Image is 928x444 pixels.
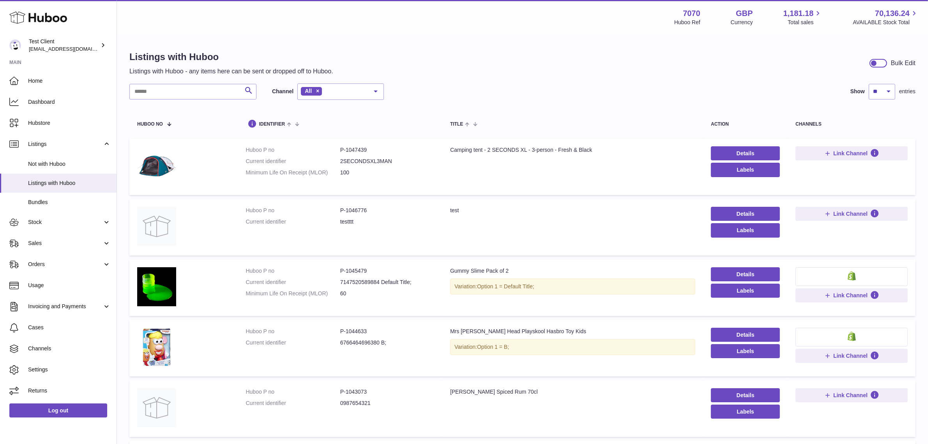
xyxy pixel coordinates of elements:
[28,77,111,85] span: Home
[137,146,176,185] img: Camping tent - 2 SECONDS XL - 3-person - Fresh & Black
[246,207,340,214] dt: Huboo P no
[340,169,435,176] dd: 100
[711,146,780,160] a: Details
[711,223,780,237] button: Labels
[731,19,753,26] div: Currency
[137,122,163,127] span: Huboo no
[833,392,868,399] span: Link Channel
[477,344,509,350] span: Option 1 = B;
[450,267,695,275] div: Gummy Slime Pack of 2
[246,388,340,396] dt: Huboo P no
[711,122,780,127] div: action
[711,284,780,298] button: Labels
[450,339,695,355] div: Variation:
[246,279,340,286] dt: Current identifier
[29,46,115,52] span: [EMAIL_ADDRESS][DOMAIN_NAME]
[137,207,176,246] img: test
[246,339,340,346] dt: Current identifier
[899,88,916,95] span: entries
[783,8,814,19] span: 1,181.18
[137,328,176,367] img: Mrs Potato Head Playskool Hasbro Toy Kids
[340,218,435,226] dd: testttt
[833,150,868,157] span: Link Channel
[28,140,103,148] span: Listings
[129,67,333,76] p: Listings with Huboo - any items here can be sent or dropped off to Huboo.
[674,19,700,26] div: Huboo Ref
[246,267,340,275] dt: Huboo P no
[711,405,780,419] button: Labels
[246,158,340,165] dt: Current identifier
[28,282,111,289] span: Usage
[833,352,868,359] span: Link Channel
[246,146,340,154] dt: Huboo P no
[795,288,908,302] button: Link Channel
[683,8,700,19] strong: 7070
[340,207,435,214] dd: P-1046776
[246,218,340,226] dt: Current identifier
[853,8,919,26] a: 70,136.24 AVAILABLE Stock Total
[246,290,340,297] dt: Minimum Life On Receipt (MLOR)
[29,38,99,53] div: Test Client
[137,388,176,427] img: Barti Spiced Rum 70cl
[340,279,435,286] dd: 7147520589884 Default Title;
[850,88,865,95] label: Show
[246,169,340,176] dt: Minimum Life On Receipt (MLOR)
[788,19,822,26] span: Total sales
[340,400,435,407] dd: 0987654321
[28,240,103,247] span: Sales
[450,279,695,295] div: Variation:
[711,207,780,221] a: Details
[711,328,780,342] a: Details
[711,388,780,402] a: Details
[340,388,435,396] dd: P-1043073
[28,345,111,352] span: Channels
[891,59,916,67] div: Bulk Edit
[340,158,435,165] dd: 2SECONDSXL3MAN
[833,210,868,217] span: Link Channel
[833,292,868,299] span: Link Channel
[736,8,753,19] strong: GBP
[795,146,908,160] button: Link Channel
[28,199,111,206] span: Bundles
[340,267,435,275] dd: P-1045479
[711,163,780,177] button: Labels
[711,344,780,358] button: Labels
[795,122,908,127] div: channels
[848,271,856,281] img: shopify-small.png
[340,328,435,335] dd: P-1044633
[28,324,111,331] span: Cases
[450,388,695,396] div: [PERSON_NAME] Spiced Rum 70cl
[9,403,107,417] a: Log out
[28,98,111,106] span: Dashboard
[795,388,908,402] button: Link Channel
[28,366,111,373] span: Settings
[28,387,111,394] span: Returns
[450,122,463,127] span: title
[246,328,340,335] dt: Huboo P no
[340,146,435,154] dd: P-1047439
[28,218,103,226] span: Stock
[28,261,103,268] span: Orders
[28,119,111,127] span: Hubstore
[9,39,21,51] img: internalAdmin-7070@internal.huboo.com
[28,303,103,310] span: Invoicing and Payments
[450,207,695,214] div: test
[28,179,111,187] span: Listings with Huboo
[259,122,285,127] span: identifier
[795,207,908,221] button: Link Channel
[246,400,340,407] dt: Current identifier
[28,160,111,168] span: Not with Huboo
[129,51,333,63] h1: Listings with Huboo
[875,8,910,19] span: 70,136.24
[340,290,435,297] dd: 60
[477,283,534,289] span: Option 1 = Default Title;
[711,267,780,281] a: Details
[305,88,312,94] span: All
[340,339,435,346] dd: 6766464696380 B;
[795,349,908,363] button: Link Channel
[848,332,856,341] img: shopify-small.png
[272,88,293,95] label: Channel
[783,8,823,26] a: 1,181.18 Total sales
[853,19,919,26] span: AVAILABLE Stock Total
[137,267,176,306] img: Gummy Slime Pack of 2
